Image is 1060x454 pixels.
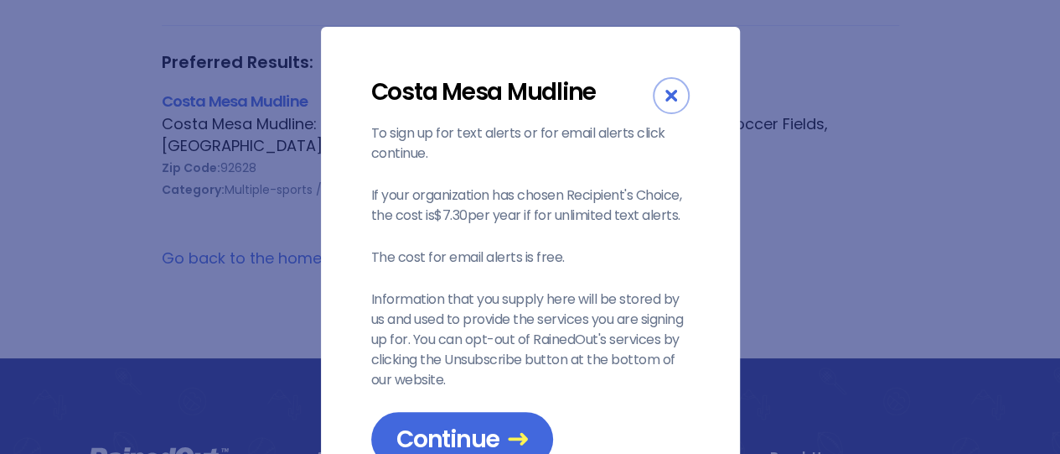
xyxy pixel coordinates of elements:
[371,248,690,268] p: The cost for email alerts is free.
[371,77,653,107] div: Costa Mesa Mudline
[653,77,690,114] div: Close
[371,185,690,226] p: If your organization has chosen Recipient's Choice, the cost is $7.30 per year if for unlimited t...
[371,123,690,164] p: To sign up for text alerts or for email alerts click continue.
[396,425,528,454] span: Continue
[371,290,690,390] p: Information that you supply here will be stored by us and used to provide the services you are si...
